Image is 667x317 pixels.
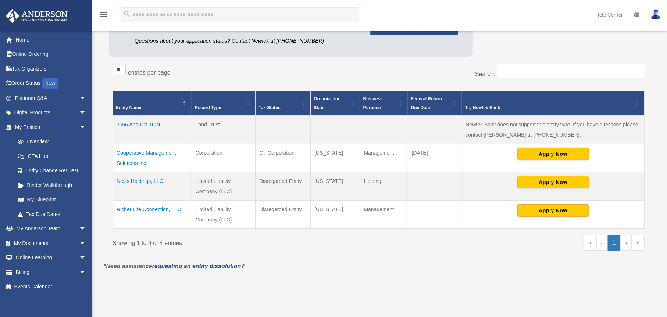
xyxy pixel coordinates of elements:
img: User Pic [650,9,661,20]
button: Apply Now [517,204,589,217]
a: Events Calendar [5,280,97,294]
a: My Entitiesarrow_drop_down [5,120,94,134]
div: Showing 1 to 4 of 4 entries [113,235,373,248]
td: Management [360,200,408,229]
span: arrow_drop_down [79,265,94,280]
a: Tax Organizers [5,61,97,76]
a: Billingarrow_drop_down [5,265,97,280]
td: Limited Liability Company (LLC) [192,200,256,229]
a: First [584,235,596,251]
img: Anderson Advisors Platinum Portal [3,9,70,23]
i: menu [99,10,108,19]
a: My Documentsarrow_drop_down [5,236,97,251]
a: Entity Change Request [10,163,94,178]
a: My Blueprint [10,192,94,207]
a: requesting an entity dissolution [152,263,241,269]
a: Binder Walkthrough [10,178,94,192]
span: arrow_drop_down [79,221,94,237]
a: Next [620,235,632,251]
a: Tax Due Dates [10,207,94,221]
a: Online Ordering [5,47,97,62]
a: Platinum Q&Aarrow_drop_down [5,91,97,105]
em: *Need assistance ? [104,263,245,269]
span: arrow_drop_down [79,91,94,106]
a: Previous [596,235,608,251]
a: Overview [10,134,90,149]
td: [US_STATE] [311,200,360,229]
a: CTA Hub [10,149,94,163]
td: Disregarded Entity [256,200,311,229]
div: NEW [42,78,58,89]
a: 1 [608,235,621,251]
a: menu [99,13,108,19]
td: Richer Life Connection, LLC [113,200,192,229]
span: arrow_drop_down [79,105,94,120]
i: search [123,10,131,18]
a: Online Learningarrow_drop_down [5,251,97,265]
a: Digital Productsarrow_drop_down [5,105,97,120]
span: arrow_drop_down [79,236,94,251]
a: Order StatusNEW [5,76,97,91]
span: arrow_drop_down [79,251,94,266]
a: Last [632,235,645,251]
a: Home [5,32,97,47]
span: arrow_drop_down [79,120,94,135]
a: My Anderson Teamarrow_drop_down [5,221,97,236]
